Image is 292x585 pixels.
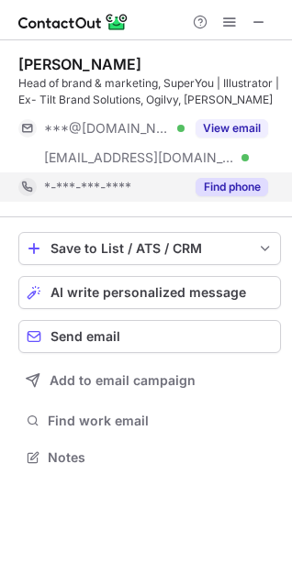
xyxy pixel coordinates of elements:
[51,241,249,256] div: Save to List / ATS / CRM
[48,449,274,466] span: Notes
[50,373,196,388] span: Add to email campaign
[44,149,235,166] span: [EMAIL_ADDRESS][DOMAIN_NAME]
[18,11,129,33] img: ContactOut v5.3.10
[44,120,171,137] span: ***@[DOMAIN_NAME]
[196,119,268,138] button: Reveal Button
[48,413,274,429] span: Find work email
[18,320,281,353] button: Send email
[18,445,281,470] button: Notes
[51,285,246,300] span: AI write personalized message
[51,329,120,344] span: Send email
[18,364,281,397] button: Add to email campaign
[18,276,281,309] button: AI write personalized message
[18,408,281,434] button: Find work email
[196,178,268,196] button: Reveal Button
[18,55,141,73] div: [PERSON_NAME]
[18,232,281,265] button: save-profile-one-click
[18,75,281,108] div: Head of brand & marketing, SuperYou | Illustrator | Ex- Tilt Brand Solutions, Ogilvy, [PERSON_NAME]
